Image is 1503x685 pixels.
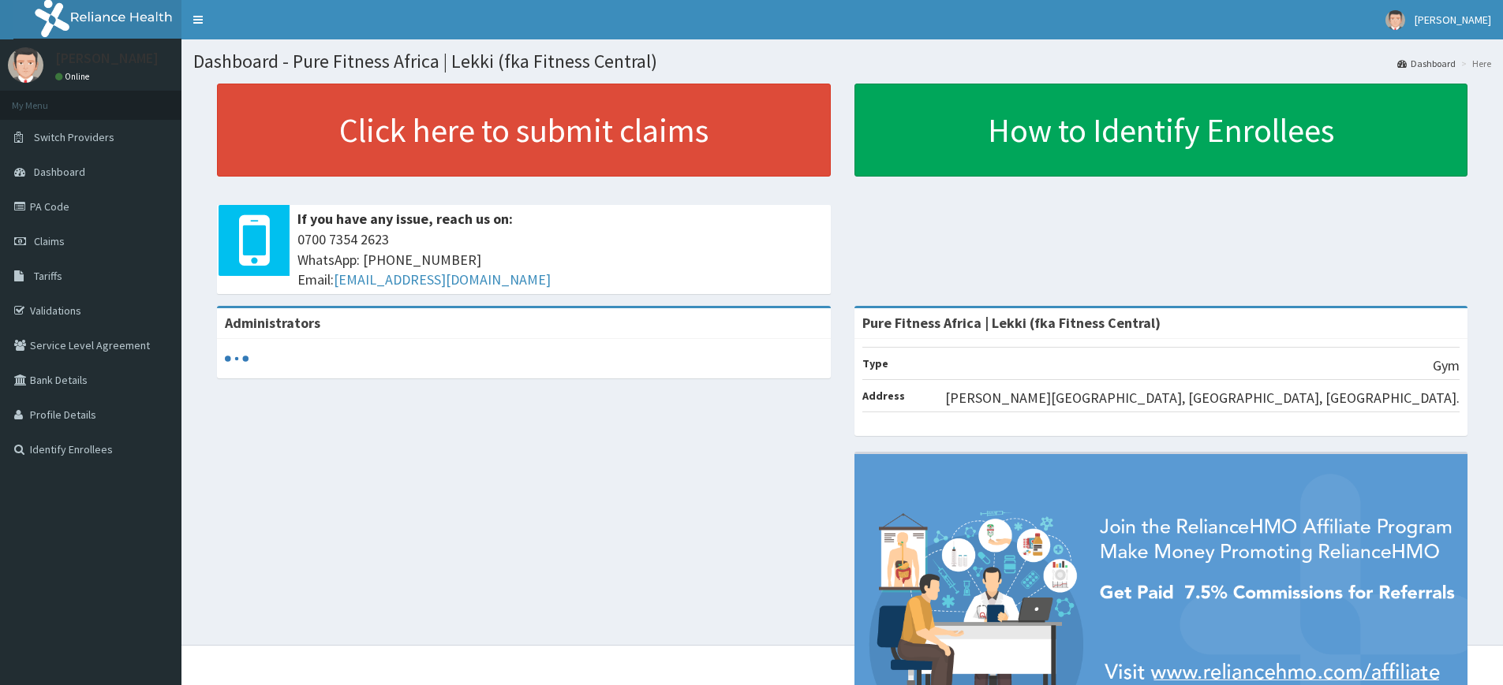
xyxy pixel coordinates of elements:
[34,130,114,144] span: Switch Providers
[225,347,249,370] svg: audio-loading
[862,314,1161,332] strong: Pure Fitness Africa | Lekki (fka Fitness Central)
[1385,10,1405,30] img: User Image
[8,47,43,83] img: User Image
[34,165,85,179] span: Dashboard
[297,229,823,290] span: 0700 7354 2623 WhatsApp: [PHONE_NUMBER] Email:
[34,234,65,248] span: Claims
[1457,57,1491,70] li: Here
[55,71,93,82] a: Online
[862,356,888,370] b: Type
[854,84,1468,177] a: How to Identify Enrollees
[1433,356,1460,376] p: Gym
[297,210,513,228] b: If you have any issue, reach us on:
[1397,57,1456,70] a: Dashboard
[945,388,1460,408] p: [PERSON_NAME][GEOGRAPHIC_DATA], [GEOGRAPHIC_DATA], [GEOGRAPHIC_DATA].
[55,51,159,65] p: [PERSON_NAME]
[862,389,905,403] b: Address
[217,84,831,177] a: Click here to submit claims
[1415,13,1491,27] span: [PERSON_NAME]
[193,51,1491,72] h1: Dashboard - Pure Fitness Africa | Lekki (fka Fitness Central)
[34,269,62,283] span: Tariffs
[334,270,551,289] a: [EMAIL_ADDRESS][DOMAIN_NAME]
[225,314,320,332] b: Administrators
